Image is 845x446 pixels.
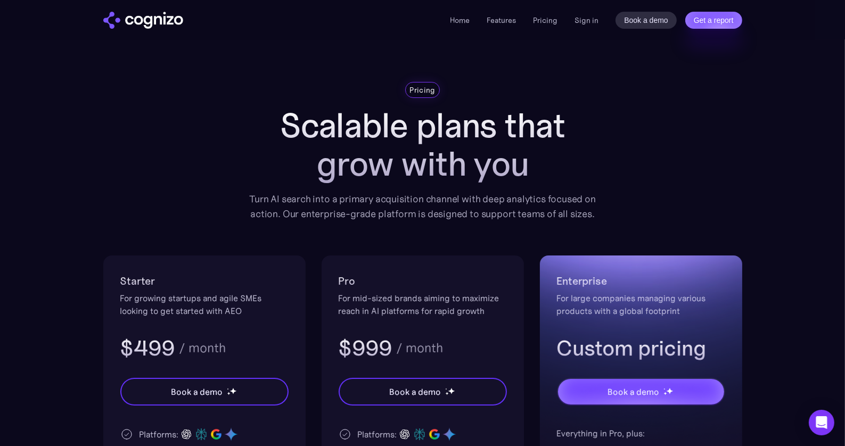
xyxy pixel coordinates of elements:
h2: Enterprise [557,272,725,290]
img: star [663,392,667,395]
div: Book a demo [608,385,659,398]
div: Platforms: [358,428,397,441]
div: For large companies managing various products with a global footprint [557,292,725,317]
div: / month [179,342,226,354]
h2: Pro [339,272,507,290]
a: Sign in [575,14,598,27]
img: star [227,388,228,390]
img: star [448,387,455,394]
a: Home [450,15,470,25]
h2: Starter [120,272,289,290]
div: For growing startups and agile SMEs looking to get started with AEO [120,292,289,317]
h1: Scalable plans that grow with you [242,106,604,183]
div: Turn AI search into a primary acquisition channel with deep analytics focused on action. Our ente... [242,192,604,221]
img: cognizo logo [103,12,183,29]
div: Pricing [410,85,436,95]
img: star [666,387,673,394]
a: Book a demostarstarstar [557,378,725,406]
h3: $499 [120,334,175,362]
a: Get a report [685,12,742,29]
h3: $999 [339,334,392,362]
a: home [103,12,183,29]
a: Book a demostarstarstar [339,378,507,406]
img: star [445,392,449,395]
a: Pricing [533,15,557,25]
div: For mid-sized brands aiming to maximize reach in AI platforms for rapid growth [339,292,507,317]
h3: Custom pricing [557,334,725,362]
img: star [445,388,447,390]
div: / month [396,342,443,354]
div: Book a demo [171,385,222,398]
a: Features [487,15,516,25]
div: Everything in Pro, plus: [557,427,725,440]
a: Book a demostarstarstar [120,378,289,406]
img: star [229,387,236,394]
div: Platforms: [140,428,179,441]
div: Book a demo [389,385,440,398]
a: Book a demo [616,12,677,29]
img: star [663,388,665,390]
div: Open Intercom Messenger [809,410,834,435]
img: star [227,392,231,395]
